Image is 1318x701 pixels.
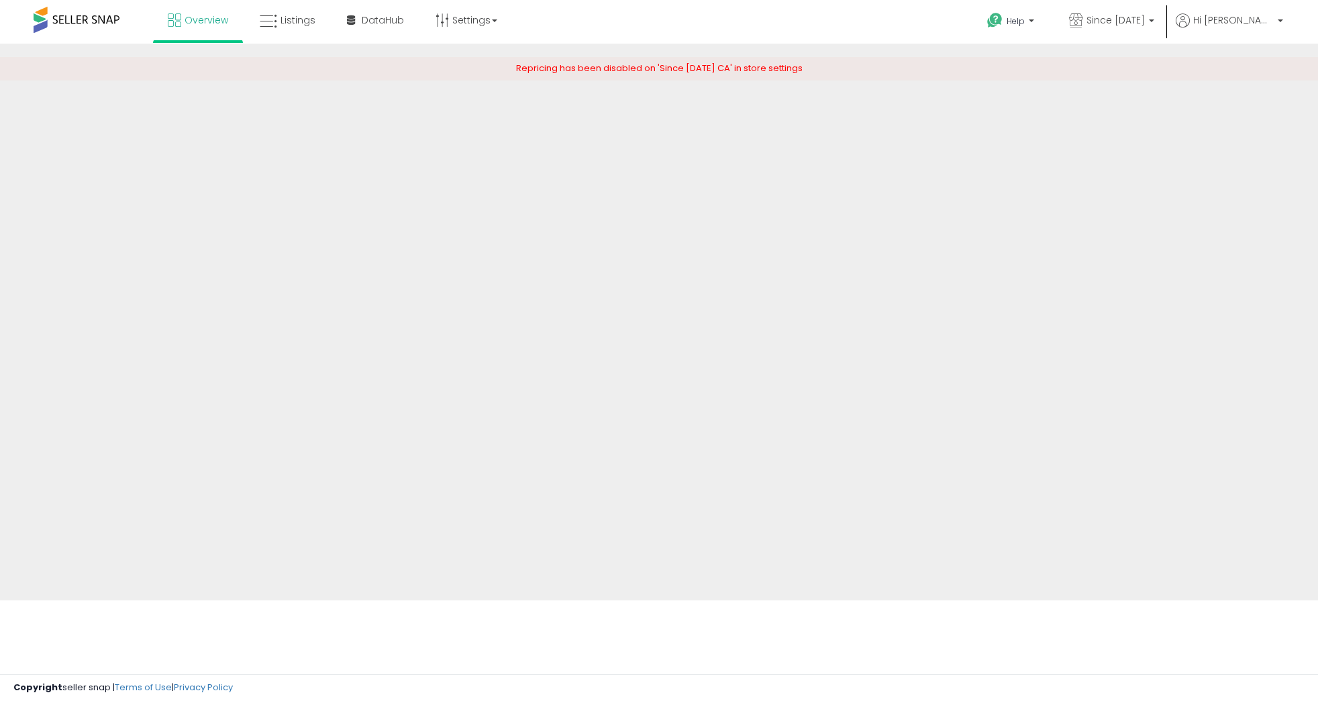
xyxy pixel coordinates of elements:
span: DataHub [362,13,404,27]
span: Repricing has been disabled on 'Since [DATE] CA' in store settings [516,62,803,74]
span: Help [1007,15,1025,27]
a: Hi [PERSON_NAME] [1176,13,1283,44]
a: Help [976,2,1048,44]
span: Overview [185,13,228,27]
span: Listings [281,13,315,27]
span: Since [DATE] [1086,13,1145,27]
i: Get Help [986,12,1003,29]
span: Hi [PERSON_NAME] [1193,13,1274,27]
